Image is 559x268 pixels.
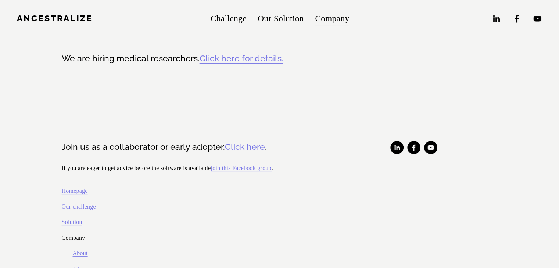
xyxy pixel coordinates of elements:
[62,52,498,64] h3: We are hiring medical researchers.
[533,14,542,23] a: YouTube
[62,186,88,196] a: Homepage
[62,163,318,173] p: If you are eager to get advice before the software is available .
[512,14,522,23] a: Facebook
[315,11,349,26] span: Company
[315,10,349,27] a: folder dropdown
[62,141,318,153] h3: Join us as a collaborator or early adopter. .
[17,13,93,23] a: Ancestralize
[390,141,404,154] a: LinkedIn
[424,141,437,154] a: YouTube
[200,53,283,63] a: Click here for details.
[62,217,82,227] a: Solution
[72,248,87,258] a: About
[62,202,96,212] a: Our challenge
[211,10,247,27] a: Challenge
[258,10,304,27] a: Our Solution
[407,141,420,154] a: Facebook
[225,141,265,153] a: Click here
[211,163,271,173] a: join this Facebook group
[62,233,318,243] p: Company
[491,14,501,23] a: LinkedIn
